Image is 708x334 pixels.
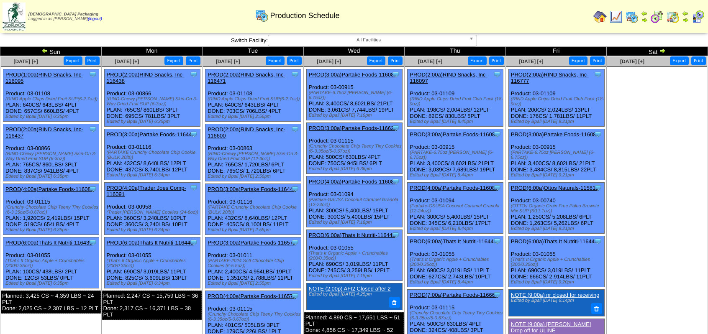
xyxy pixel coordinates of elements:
div: Edited by Bpali [DATE] 8:44pm [410,226,503,231]
img: Tooltip [392,70,400,79]
button: Export [468,56,487,65]
div: (PARTAKE-2024 Soft Chocolate Chip Cookies (6-5.5oz)) [208,258,301,268]
a: PROD(2:00a)RIND Snacks, Inc-116471 [208,71,285,84]
a: NOTE (9:00a) [PERSON_NAME] Drop off for ULINE [511,321,591,334]
a: PROD(2:00a)RIND Snacks, Inc-116777 [511,71,589,84]
div: Product: 03-01011 PLAN: 2,400CS / 4,954LBS / 19PLT DONE: 1,351CS / 2,788LBS / 11PLT [205,237,301,288]
div: Product: 03-01055 PLAN: 690CS / 3,019LBS / 11PLT DONE: 666CS / 2,914LBS / 11PLT [508,236,604,287]
div: (PARTAKE Crunchy Chocolate Chip Cookie (BULK 20lb)) [107,150,200,160]
a: PROD(6:00a)Thats It Nutriti-116443 [309,232,395,238]
img: Tooltip [594,184,602,192]
div: (RIND Apple Chips Dried Fruit Club Pack (18-9oz)) [511,97,604,107]
div: (OTTOs Organic Grain Free Paleo Brownie Mix SUP (6/11.1oz)) [511,204,604,214]
div: Product: 03-01055 PLAN: 690CS / 3,019LBS / 11PLT DONE: 825CS / 3,609LBS / 13PLT [104,237,200,288]
img: Tooltip [190,238,198,247]
img: Tooltip [392,177,400,186]
div: Edited by Bpali [DATE] 8:44pm [410,280,503,285]
img: Tooltip [89,238,97,247]
a: [DATE] [+] [620,59,644,64]
div: Edited by Bpali [DATE] 4:25pm [309,292,398,297]
button: Print [85,56,100,65]
div: Edited by Bpali [DATE] 6:35pm [5,114,99,119]
img: arrowleft.gif [641,10,648,17]
div: Edited by Bpali [DATE] 6:35pm [5,227,99,232]
img: Tooltip [493,184,501,192]
div: Product: 03-00866 PLAN: 765CS / 860LBS / 3PLT DONE: 695CS / 781LBS / 3PLT [104,69,200,127]
div: Product: 03-01116 PLAN: 432CS / 8,640LBS / 12PLT DONE: 437CS / 8,740LBS / 12PLT [104,129,200,180]
img: Tooltip [291,125,299,133]
a: PROD(6:00a)Thats It Nutriti-116440 [107,240,193,246]
div: (RIND Apple Chips Dried Fruit SUP(6-2.7oz)) [208,97,301,102]
a: PROD(4:00a)Partake Foods-116080 [5,186,94,192]
div: Edited by Bpali [DATE] 6:35pm [5,281,99,286]
td: Wed [303,47,405,56]
div: Edited by Bpali [DATE] 6:14pm [511,298,600,303]
span: [DATE] [+] [115,59,139,64]
div: Edited by Bpali [DATE] 7:18pm [309,220,402,225]
div: (That's It Organic Apple + Crunchables (200/0.35oz)) [511,257,604,267]
div: Product: 03-01116 PLAN: 432CS / 8,640LBS / 12PLT DONE: 405CS / 8,100LBS / 11PLT [205,184,301,235]
img: Tooltip [493,291,501,299]
img: arrowright.gif [659,47,666,54]
img: Tooltip [190,130,198,138]
span: [DATE] [+] [519,59,543,64]
td: Sat [607,47,708,56]
div: Product: 03-01094 PLAN: 300CS / 5,400LBS / 15PLT DONE: 300CS / 5,400LBS / 15PLT [306,176,402,227]
a: PROD(4:00a)Partake Foods-116578 [208,293,296,299]
a: PROD(3:00a)Partake Foods-116623 [309,125,397,131]
img: arrowleft.gif [41,47,48,54]
button: Export [64,56,82,65]
div: Edited by Bpali [DATE] 6:35pm [5,174,99,179]
a: PROD(6:00a)Thats It Nutriti-116445 [511,238,598,245]
a: PROD(6:00a)Ottos Naturals-115810 [511,185,599,191]
div: Product: 03-00915 PLAN: 3,400CS / 8,602LBS / 21PLT DONE: 3,484CS / 8,815LBS / 22PLT [508,129,604,180]
img: line_graph.gif [609,10,623,23]
button: Print [691,56,706,65]
img: Tooltip [291,292,299,300]
button: Export [164,56,183,65]
td: Fri [505,47,607,56]
a: [DATE] [+] [216,59,240,64]
a: [DATE] [+] [418,59,442,64]
span: Production Schedule [270,11,339,20]
div: (That's It Organic Apple + Crunchables (200/0.35oz)) [309,251,402,261]
div: Product: 03-00915 PLAN: 3,400CS / 8,602LBS / 21PLT DONE: 3,061CS / 7,744LBS / 19PLT [306,69,402,120]
button: Print [388,56,403,65]
div: (RIND Apple Chips Dried Fruit SUP(6-2.7oz)) [5,97,99,102]
img: Tooltip [291,238,299,247]
div: Edited by Bpali [DATE] 8:45pm [410,119,503,124]
div: Product: 03-01055 PLAN: 690CS / 3,019LBS / 11PLT DONE: 627CS / 2,743LBS / 10PLT [408,236,503,287]
a: NOTE (2:00p) AFI2 Closed after 2 [309,286,391,292]
div: (RIND-Chewy [PERSON_NAME] Skin-On 3-Way Dried Fruit SUP (6-3oz)) [5,151,99,161]
button: Export [266,56,285,65]
div: (PARTAKE Crunchy Chocolate Chip Cookie (BULK 20lb)) [208,205,301,215]
div: (Crunchy Chocolate Chip Teeny Tiny Cookies (6-3.35oz/5-0.67oz)) [410,311,503,321]
div: Planned: 3,425 CS ~ 4,359 LBS ~ 24 PLT Done: 2,025 CS ~ 2,307 LBS ~ 12 PLT [1,291,101,314]
img: calendarcustomer.gif [691,10,705,23]
a: PROD(1:00a)RIND Snacks, Inc-116095 [5,71,83,84]
a: NOTE (9:00a) nr closed for receiving [511,292,600,298]
div: Edited by Bpali [DATE] 7:19pm [309,113,402,118]
a: PROD(6:00a)Thats It Nutriti-116444 [410,238,496,245]
img: arrowright.gif [682,17,689,23]
button: Print [489,56,504,65]
img: Tooltip [190,184,198,192]
div: Edited by Bpali [DATE] 6:35pm [107,119,200,124]
div: Edited by Bpali [DATE] 6:34pm [107,281,200,286]
div: (Partake-GSUSA Coconut Caramel Granola (12-24oz)) [309,197,402,207]
img: Tooltip [291,185,299,193]
img: Tooltip [291,70,299,79]
img: Tooltip [392,124,400,132]
div: Product: 03-00740 PLAN: 1,250CS / 5,208LBS / 6PLT DONE: 1,263CS / 5,262LBS / 6PLT [508,183,604,234]
div: Product: 03-00863 PLAN: 765CS / 1,720LBS / 6PLT DONE: 765CS / 1,720LBS / 6PLT [205,124,301,181]
a: PROD(3:00a)Partake Foods-116087 [511,131,599,138]
img: Tooltip [493,70,501,79]
img: zoroco-logo-small.webp [3,3,26,31]
div: Edited by Bpali [DATE] 6:36pm [309,166,402,171]
span: Logged in as [PERSON_NAME] [28,12,102,21]
img: home.gif [593,10,607,23]
div: Edited by Bpali [DATE] 9:21pm [511,173,604,178]
a: PROD(4:00a)Partake Foods-116089 [309,178,397,185]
